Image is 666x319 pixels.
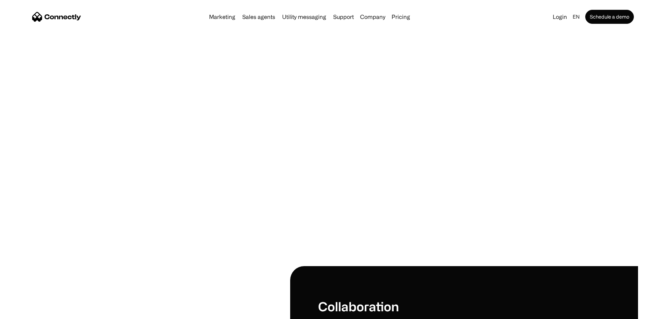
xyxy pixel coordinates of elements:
[14,307,42,317] ul: Language list
[330,14,357,20] a: Support
[573,12,580,22] div: en
[318,299,595,314] h1: Collaboration
[610,112,638,182] div: next slide
[358,12,387,22] div: Company
[279,14,329,20] a: Utility messaging
[32,12,81,22] a: home
[550,12,570,22] a: Login
[206,14,238,20] a: Marketing
[360,12,385,22] div: Company
[7,306,42,317] aside: Language selected: English
[239,14,278,20] a: Sales agents
[28,112,56,182] div: previous slide
[28,42,638,252] div: carousel
[389,14,413,20] a: Pricing
[570,12,584,22] div: en
[585,10,634,24] a: Schedule a demo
